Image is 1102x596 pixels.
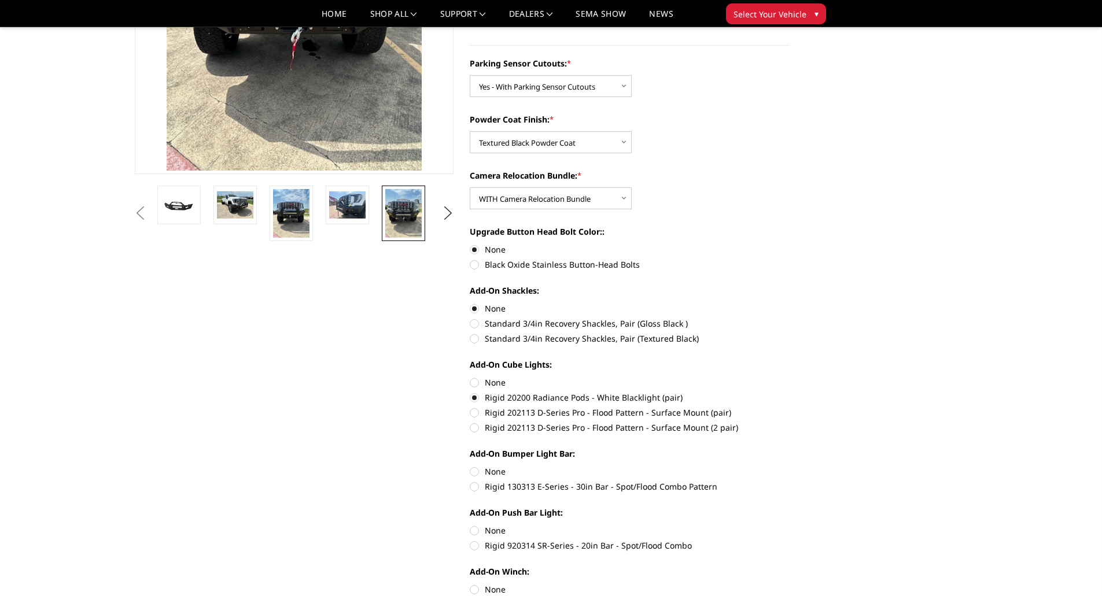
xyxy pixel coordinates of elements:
button: Select Your Vehicle [726,3,826,24]
label: Standard 3/4in Recovery Shackles, Pair (Textured Black) [470,332,789,345]
label: Rigid 202113 D-Series Pro - Flood Pattern - Surface Mount (pair) [470,406,789,419]
label: Add-On Bumper Light Bar: [470,447,789,460]
label: Camera Relocation Bundle: [470,169,789,182]
label: Rigid 130313 E-Series - 30in Bar - Spot/Flood Combo Pattern [470,480,789,493]
a: News [649,10,673,27]
label: Parking Sensor Cutouts: [470,57,789,69]
label: None [470,524,789,536]
label: None [470,302,789,314]
button: Next [439,205,456,222]
span: ▾ [814,8,819,20]
a: Support [440,10,486,27]
label: Add-On Shackles: [470,284,789,297]
img: 2024-2025 GMC 2500-3500 - A2 Series - Sport Front Bumper (winch mount) [217,191,253,219]
img: 2024-2025 GMC 2500-3500 - A2 Series - Sport Front Bumper (winch mount) [329,191,366,219]
label: Add-On Winch: [470,565,789,578]
label: Powder Coat Finish: [470,113,789,125]
label: None [470,583,789,595]
label: Add-On Cube Lights: [470,358,789,371]
a: Home [322,10,347,27]
label: Rigid 20200 Radiance Pods - White Blacklight (pair) [470,391,789,403]
label: Black Oxide Stainless Button-Head Bolts [470,258,789,271]
label: None [470,376,789,388]
button: Previous [132,205,149,222]
label: Rigid 920314 SR-Series - 20in Bar - Spot/Flood Combo [470,539,789,551]
a: SEMA Show [576,10,626,27]
label: None [470,465,789,477]
label: Upgrade Button Head Bolt Color:: [470,225,789,238]
img: 2024-2025 GMC 2500-3500 - A2 Series - Sport Front Bumper (winch mount) [273,189,309,238]
a: Dealers [509,10,553,27]
img: 2024-2025 GMC 2500-3500 - A2 Series - Sport Front Bumper (winch mount) [385,189,422,238]
label: Add-On Push Bar Light: [470,506,789,519]
label: None [470,243,789,256]
label: Rigid 202113 D-Series Pro - Flood Pattern - Surface Mount (2 pair) [470,421,789,434]
img: 2024-2025 GMC 2500-3500 - A2 Series - Sport Front Bumper (winch mount) [161,197,197,213]
label: Standard 3/4in Recovery Shackles, Pair (Gloss Black ) [470,317,789,330]
span: Select Your Vehicle [734,8,806,20]
a: shop all [370,10,417,27]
